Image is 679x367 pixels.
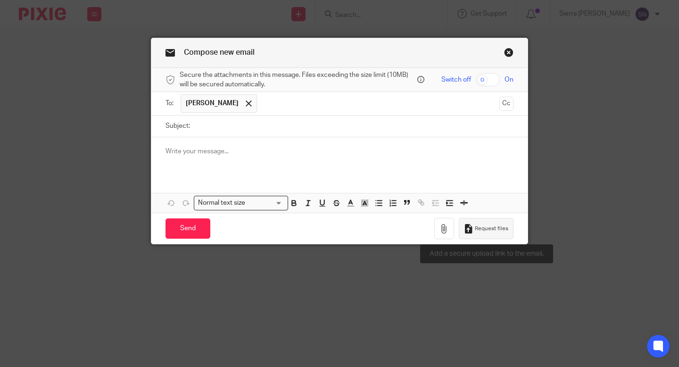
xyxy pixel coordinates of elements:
span: Request files [475,225,508,233]
span: [PERSON_NAME] [186,99,239,108]
button: Request files [459,218,513,239]
input: Send [166,218,210,239]
label: Subject: [166,121,190,131]
button: Cc [499,97,513,111]
span: Secure the attachments in this message. Files exceeding the size limit (10MB) will be secured aut... [180,70,415,90]
div: Search for option [194,196,288,210]
label: To: [166,99,176,108]
span: Normal text size [196,198,248,208]
a: Close this dialog window [504,48,513,60]
span: Switch off [441,75,471,84]
span: Compose new email [184,49,255,56]
span: On [505,75,513,84]
input: Search for option [248,198,282,208]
